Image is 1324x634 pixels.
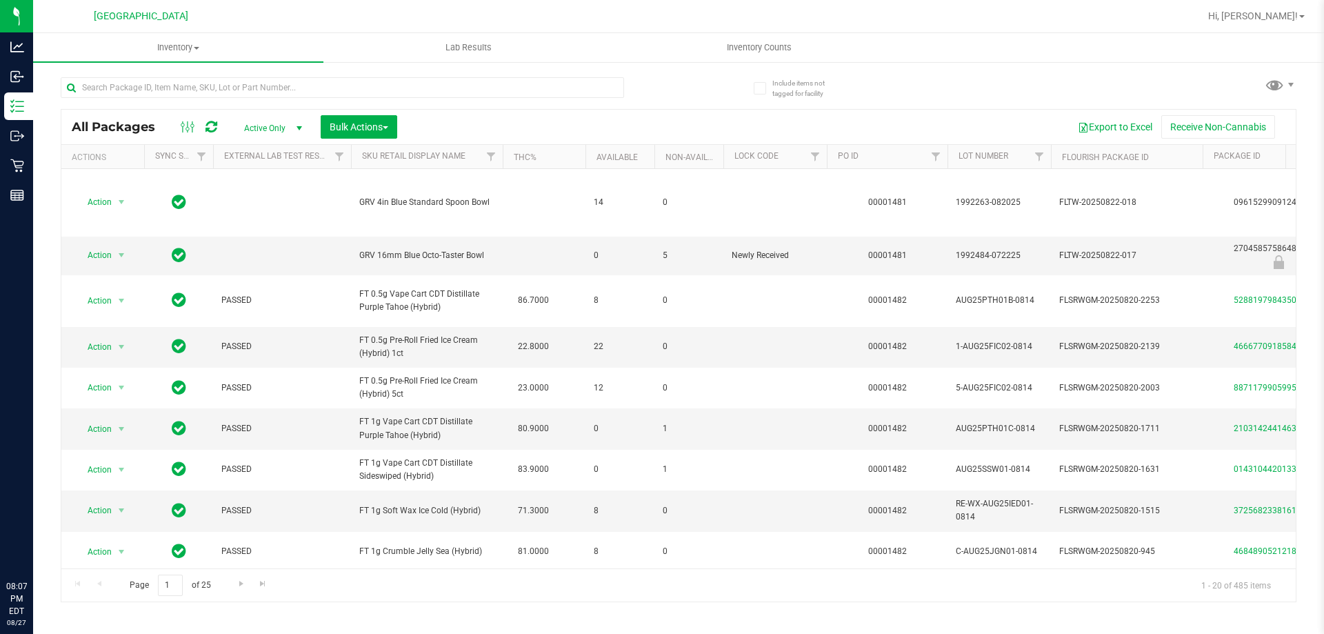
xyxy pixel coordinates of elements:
[925,145,947,168] a: Filter
[75,542,112,562] span: Action
[14,524,55,565] iframe: Resource center
[594,340,646,353] span: 22
[10,129,24,143] inline-svg: Outbound
[1234,341,1311,351] a: 4666770918584385
[734,151,779,161] a: Lock Code
[33,33,323,62] a: Inventory
[511,378,556,398] span: 23.0000
[113,419,130,439] span: select
[359,196,494,209] span: GRV 4in Blue Standard Spoon Bowl
[253,575,273,593] a: Go to the last page
[75,192,112,212] span: Action
[594,463,646,476] span: 0
[1234,424,1311,433] a: 2103142441463161
[75,337,112,357] span: Action
[221,504,343,517] span: PASSED
[868,424,907,433] a: 00001482
[1161,115,1275,139] button: Receive Non-Cannabis
[663,294,715,307] span: 0
[1208,10,1298,21] span: Hi, [PERSON_NAME]!
[323,33,614,62] a: Lab Results
[224,151,332,161] a: External Lab Test Result
[663,382,715,395] span: 0
[1214,151,1261,161] a: Package ID
[72,152,139,162] div: Actions
[328,145,351,168] a: Filter
[113,246,130,265] span: select
[959,151,1008,161] a: Lot Number
[594,545,646,558] span: 8
[1069,115,1161,139] button: Export to Excel
[594,382,646,395] span: 12
[75,501,112,520] span: Action
[956,249,1043,262] span: 1992484-072225
[868,383,907,393] a: 00001482
[665,152,727,162] a: Non-Available
[75,378,112,397] span: Action
[75,246,112,265] span: Action
[663,504,715,517] span: 0
[221,422,343,435] span: PASSED
[663,545,715,558] span: 0
[663,249,715,262] span: 5
[113,460,130,479] span: select
[663,463,715,476] span: 1
[359,504,494,517] span: FT 1g Soft Wax Ice Cold (Hybrid)
[594,294,646,307] span: 8
[1190,575,1282,595] span: 1 - 20 of 485 items
[172,192,186,212] span: In Sync
[118,575,222,596] span: Page of 25
[359,334,494,360] span: FT 0.5g Pre-Roll Fried Ice Cream (Hybrid) 1ct
[1059,422,1194,435] span: FLSRWGM-20250820-1711
[359,457,494,483] span: FT 1g Vape Cart CDT Distillate Sideswiped (Hybrid)
[75,291,112,310] span: Action
[956,382,1043,395] span: 5-AUG25FIC02-0814
[113,501,130,520] span: select
[10,99,24,113] inline-svg: Inventory
[732,249,819,262] span: Newly Received
[868,546,907,556] a: 00001482
[61,77,624,98] input: Search Package ID, Item Name, SKU, Lot or Part Number...
[838,151,859,161] a: PO ID
[1028,145,1051,168] a: Filter
[594,422,646,435] span: 0
[113,337,130,357] span: select
[172,542,186,561] span: In Sync
[1234,506,1311,515] a: 3725682338161371
[221,294,343,307] span: PASSED
[511,290,556,310] span: 86.7000
[172,246,186,265] span: In Sync
[75,419,112,439] span: Action
[172,419,186,438] span: In Sync
[359,288,494,314] span: FT 0.5g Vape Cart CDT Distillate Purple Tahoe (Hybrid)
[427,41,510,54] span: Lab Results
[511,542,556,562] span: 81.0000
[956,422,1043,435] span: AUG25PTH01C-0814
[804,145,827,168] a: Filter
[614,33,904,62] a: Inventory Counts
[511,419,556,439] span: 80.9000
[868,197,907,207] a: 00001481
[113,542,130,562] span: select
[75,460,112,479] span: Action
[221,340,343,353] span: PASSED
[72,119,169,135] span: All Packages
[113,192,130,212] span: select
[956,545,1043,558] span: C-AUG25JGN01-0814
[321,115,397,139] button: Bulk Actions
[956,497,1043,524] span: RE-WX-AUG25IED01-0814
[1059,249,1194,262] span: FLTW-20250822-017
[10,159,24,172] inline-svg: Retail
[956,196,1043,209] span: 1992263-082025
[1059,545,1194,558] span: FLSRWGM-20250820-945
[663,340,715,353] span: 0
[10,40,24,54] inline-svg: Analytics
[868,506,907,515] a: 00001482
[172,501,186,520] span: In Sync
[155,151,208,161] a: Sync Status
[158,575,183,596] input: 1
[1059,382,1194,395] span: FLSRWGM-20250820-2003
[172,378,186,397] span: In Sync
[359,375,494,401] span: FT 0.5g Pre-Roll Fried Ice Cream (Hybrid) 5ct
[94,10,188,22] span: [GEOGRAPHIC_DATA]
